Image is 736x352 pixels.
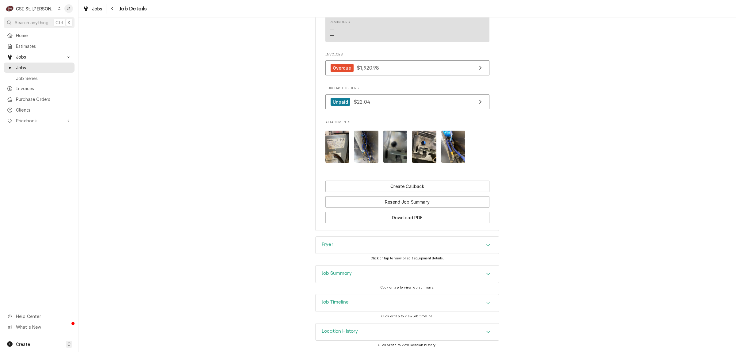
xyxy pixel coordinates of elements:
div: Button Group Row [325,208,489,223]
span: Clients [16,107,71,113]
a: Go to Help Center [4,311,75,321]
span: Invoices [325,52,489,57]
div: Job Summary [315,265,499,283]
a: Go to Pricebook [4,116,75,126]
span: Estimates [16,43,71,49]
button: Accordion Details Expand Trigger [316,237,499,254]
h3: Job Timeline [322,299,349,305]
a: Go to What's New [4,322,75,332]
span: Click or tap to view job timeline. [381,314,433,318]
div: Invoices [325,52,489,78]
span: Click or tap to view job summary. [380,285,434,289]
a: Estimates [4,41,75,51]
button: Navigate back [108,4,117,13]
div: Accordion Header [316,266,499,283]
div: Purchase Orders [325,86,489,112]
div: Fryer [315,236,499,254]
div: Location History [315,323,499,341]
span: Help Center [16,313,71,319]
a: Go to Jobs [4,52,75,62]
span: Purchase Orders [16,96,71,102]
div: Accordion Header [316,323,499,341]
div: Reminders [330,20,350,39]
button: Accordion Details Expand Trigger [316,266,499,283]
span: Home [16,32,71,39]
button: Download PDF [325,212,489,223]
div: C [6,4,14,13]
div: CSI St. Louis's Avatar [6,4,14,13]
div: Accordion Header [316,237,499,254]
div: Overdue [331,64,354,72]
div: JR [64,4,73,13]
a: Jobs [4,63,75,73]
button: Search anythingCtrlK [4,17,75,28]
div: Reminders [330,20,350,25]
button: Accordion Details Expand Trigger [316,323,499,341]
img: xg79doq5T0CNfHzGwAok [441,131,466,163]
img: d9OtpByzTIroijVWtn42 [325,131,350,163]
span: Job Details [117,5,147,13]
h3: Job Summary [322,270,352,276]
span: What's New [16,324,71,330]
div: Button Group [325,181,489,223]
img: 0aGYSDbbT6meloDtGRTN [412,131,436,163]
span: $1,920.98 [357,65,379,71]
a: View Purchase Order [325,94,489,109]
button: Accordion Details Expand Trigger [316,294,499,312]
span: Click or tap to view location history. [378,343,436,347]
span: Click or tap to view or edit equipment details. [370,256,444,260]
div: Attachments [325,120,489,168]
div: Button Group Row [325,192,489,208]
a: Invoices [4,83,75,94]
a: Clients [4,105,75,115]
span: Pricebook [16,117,62,124]
span: $22.04 [354,99,370,105]
span: Attachments [325,120,489,125]
span: Job Series [16,75,71,82]
span: Purchase Orders [325,86,489,91]
span: Create [16,342,30,347]
a: Jobs [80,4,105,14]
a: View Invoice [325,60,489,75]
span: Jobs [16,64,71,71]
div: CSI St. [PERSON_NAME] [16,6,56,12]
div: Button Group Row [325,181,489,192]
span: Jobs [16,54,62,60]
div: — [330,26,334,32]
span: Attachments [325,126,489,168]
h3: Location History [322,328,358,334]
a: Job Series [4,73,75,83]
span: Jobs [92,6,102,12]
span: K [68,19,71,26]
div: Accordion Header [316,294,499,312]
div: Jessica Rentfro's Avatar [64,4,73,13]
div: Job Timeline [315,294,499,312]
a: Purchase Orders [4,94,75,104]
span: Search anything [15,19,48,26]
a: Home [4,30,75,40]
img: rwOoWO7SMGcD0dam68Zs [354,131,378,163]
span: C [67,341,71,347]
span: Ctrl [56,19,63,26]
button: Create Callback [325,181,489,192]
span: Invoices [16,85,71,92]
img: Q6KOsqDlS02r5eyuBcV3 [383,131,408,163]
div: — [330,32,334,39]
button: Resend Job Summary [325,196,489,208]
div: Unpaid [331,98,351,106]
h3: Fryer [322,242,333,247]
